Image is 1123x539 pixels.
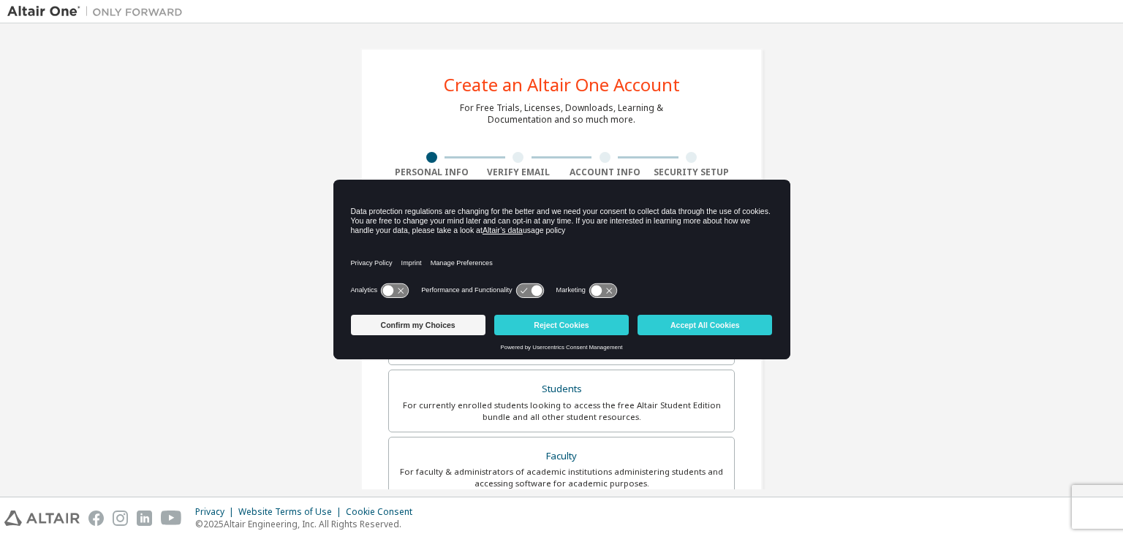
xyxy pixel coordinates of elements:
[238,506,346,518] div: Website Terms of Use
[195,506,238,518] div: Privacy
[88,511,104,526] img: facebook.svg
[4,511,80,526] img: altair_logo.svg
[444,76,680,93] div: Create an Altair One Account
[137,511,152,526] img: linkedin.svg
[398,400,725,423] div: For currently enrolled students looking to access the free Altair Student Edition bundle and all ...
[346,506,421,518] div: Cookie Consent
[649,167,736,178] div: Security Setup
[398,446,725,467] div: Faculty
[161,511,182,526] img: youtube.svg
[398,379,725,400] div: Students
[388,167,475,178] div: Personal Info
[561,167,649,178] div: Account Info
[398,466,725,489] div: For faculty & administrators of academic institutions administering students and accessing softwa...
[7,4,190,19] img: Altair One
[195,518,421,530] p: © 2025 Altair Engineering, Inc. All Rights Reserved.
[475,167,562,178] div: Verify Email
[113,511,128,526] img: instagram.svg
[460,102,663,126] div: For Free Trials, Licenses, Downloads, Learning & Documentation and so much more.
